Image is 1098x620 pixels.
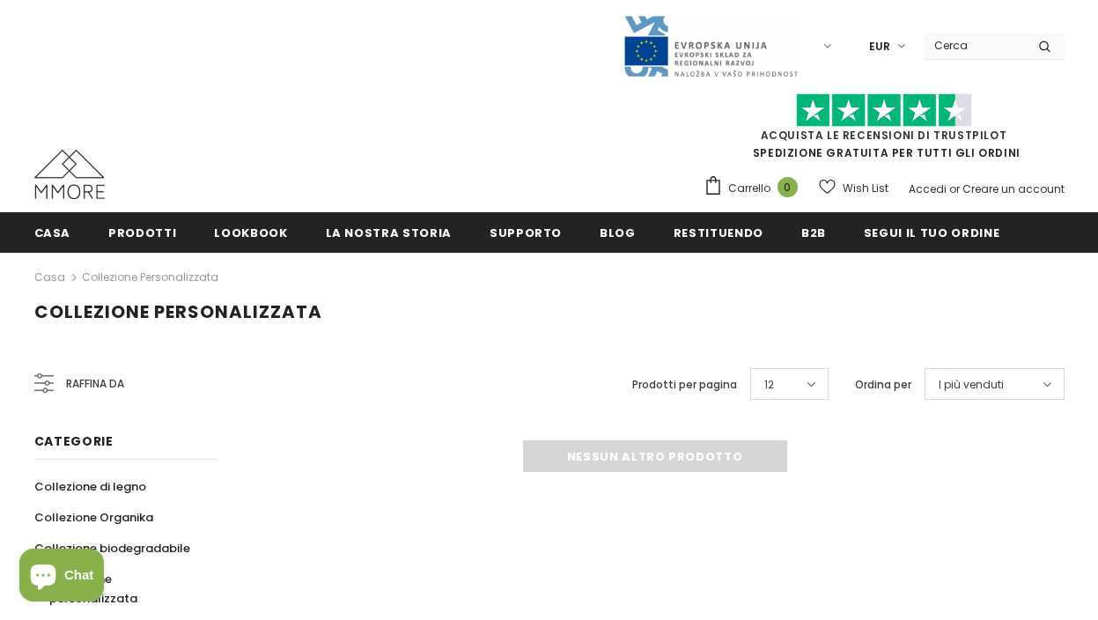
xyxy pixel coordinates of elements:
img: Casi MMORE [34,150,105,199]
span: Blog [600,225,636,241]
a: Casa [34,212,71,252]
span: Collezione personalizzata [34,299,322,324]
span: Raffina da [66,374,124,394]
a: Collezione biodegradabile [34,533,190,564]
a: Lookbook [214,212,287,252]
a: Blog [600,212,636,252]
a: Restituendo [674,212,763,252]
a: Wish List [819,173,888,203]
span: Carrello [728,180,770,197]
span: Restituendo [674,225,763,241]
span: Collezione Organika [34,509,153,526]
inbox-online-store-chat: Shopify online store chat [14,549,109,606]
a: Collezione personalizzata [82,269,218,284]
img: Fidati di Pilot Stars [796,93,972,128]
a: Javni Razpis [623,38,799,53]
img: Javni Razpis [623,14,799,78]
a: Collezione Organika [34,502,153,533]
span: Collezione di legno [34,478,146,495]
span: SPEDIZIONE GRATUITA PER TUTTI GLI ORDINI [704,101,1065,160]
a: La nostra storia [326,212,452,252]
a: supporto [490,212,562,252]
span: Lookbook [214,225,287,241]
span: I più venduti [939,376,1004,394]
span: 12 [764,376,774,394]
span: La nostra storia [326,225,452,241]
span: B2B [801,225,826,241]
label: Ordina per [855,376,911,394]
a: B2B [801,212,826,252]
a: Carrello 0 [704,175,807,202]
label: Prodotti per pagina [632,376,737,394]
a: Prodotti [108,212,176,252]
span: or [949,181,960,196]
a: Acquista le recensioni di TrustPilot [761,128,1007,143]
a: Creare un account [962,181,1065,196]
a: Accedi [909,181,947,196]
span: Prodotti [108,225,176,241]
span: Categorie [34,432,114,450]
span: Wish List [843,180,888,197]
a: Segui il tuo ordine [864,212,999,252]
a: Casa [34,267,65,288]
a: Collezione di legno [34,471,146,502]
span: Casa [34,225,71,241]
span: supporto [490,225,562,241]
span: 0 [777,177,798,197]
span: Collezione biodegradabile [34,540,190,557]
a: Collezione personalizzata [34,564,200,614]
input: Search Site [924,33,1025,58]
span: Segui il tuo ordine [864,225,999,241]
span: EUR [869,38,890,55]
